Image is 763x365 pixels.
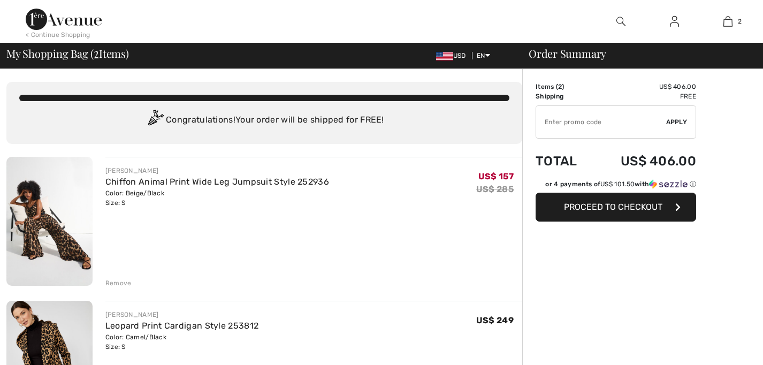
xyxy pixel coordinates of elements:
[516,48,757,59] div: Order Summary
[476,315,514,325] span: US$ 249
[105,332,259,352] div: Color: Camel/Black Size: S
[105,321,259,331] a: Leopard Print Cardigan Style 253812
[536,143,592,179] td: Total
[478,171,514,181] span: US$ 157
[649,179,688,189] img: Sezzle
[616,15,625,28] img: search the website
[436,52,453,60] img: US Dollar
[105,310,259,320] div: [PERSON_NAME]
[536,106,666,138] input: Promo code
[105,278,132,288] div: Remove
[670,15,679,28] img: My Info
[105,177,329,187] a: Chiffon Animal Print Wide Leg Jumpsuit Style 252936
[26,30,90,40] div: < Continue Shopping
[592,92,696,101] td: Free
[19,110,509,131] div: Congratulations! Your order will be shipped for FREE!
[661,15,688,28] a: Sign In
[536,193,696,222] button: Proceed to Checkout
[592,143,696,179] td: US$ 406.00
[6,157,93,286] img: Chiffon Animal Print Wide Leg Jumpsuit Style 252936
[666,117,688,127] span: Apply
[600,180,635,188] span: US$ 101.50
[701,15,754,28] a: 2
[94,45,99,59] span: 2
[26,9,102,30] img: 1ère Avenue
[105,166,329,176] div: [PERSON_NAME]
[723,15,733,28] img: My Bag
[738,17,742,26] span: 2
[476,184,514,194] s: US$ 285
[592,82,696,92] td: US$ 406.00
[536,179,696,193] div: or 4 payments ofUS$ 101.50withSezzle Click to learn more about Sezzle
[536,92,592,101] td: Shipping
[545,179,696,189] div: or 4 payments of with
[436,52,470,59] span: USD
[6,48,129,59] span: My Shopping Bag ( Items)
[558,83,562,90] span: 2
[144,110,166,131] img: Congratulation2.svg
[105,188,329,208] div: Color: Beige/Black Size: S
[564,202,662,212] span: Proceed to Checkout
[536,82,592,92] td: Items ( )
[477,52,490,59] span: EN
